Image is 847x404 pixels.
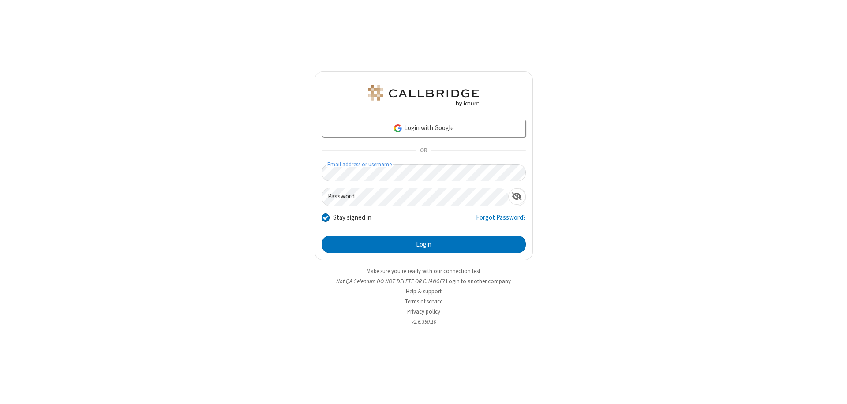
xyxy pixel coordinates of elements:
img: google-icon.png [393,123,403,133]
label: Stay signed in [333,213,371,223]
li: Not QA Selenium DO NOT DELETE OR CHANGE? [315,277,533,285]
a: Forgot Password? [476,213,526,229]
iframe: Chat [825,381,840,398]
button: Login [322,236,526,253]
input: Password [322,188,508,206]
li: v2.6.350.10 [315,318,533,326]
a: Login with Google [322,120,526,137]
a: Privacy policy [407,308,440,315]
a: Make sure you're ready with our connection test [367,267,480,275]
div: Show password [508,188,525,205]
button: Login to another company [446,277,511,285]
a: Help & support [406,288,442,295]
img: QA Selenium DO NOT DELETE OR CHANGE [366,85,481,106]
span: OR [416,145,431,157]
a: Terms of service [405,298,442,305]
input: Email address or username [322,164,526,181]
